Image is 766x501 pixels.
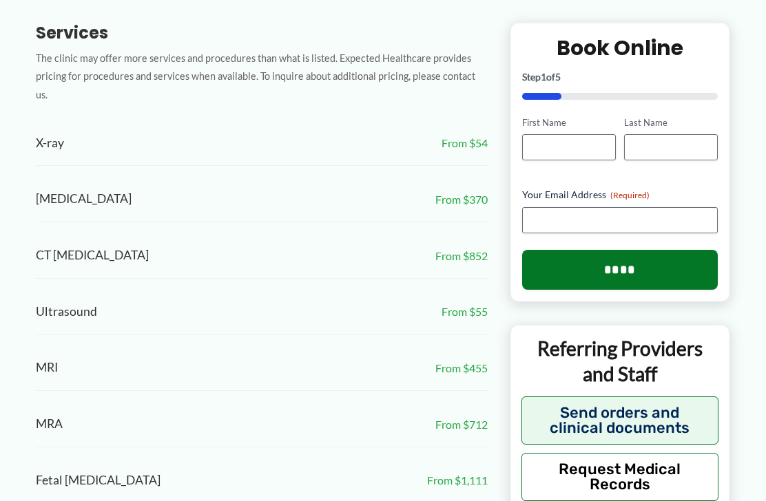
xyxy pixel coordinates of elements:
[36,413,63,436] span: MRA
[36,188,132,211] span: [MEDICAL_DATA]
[541,71,546,83] span: 1
[521,453,718,501] button: Request Medical Records
[521,396,718,445] button: Send orders and clinical documents
[36,301,97,323] span: Ultrasound
[36,50,488,105] p: The clinic may offer more services and procedures than what is listed. Expected Healthcare provid...
[427,470,488,491] span: From $1,111
[522,116,616,129] label: First Name
[522,34,718,61] h2: Book Online
[555,71,561,83] span: 5
[435,246,488,266] span: From $852
[36,469,161,492] span: Fetal [MEDICAL_DATA]
[442,133,488,153] span: From $54
[36,244,149,267] span: CT [MEDICAL_DATA]
[36,356,58,379] span: MRI
[610,191,650,201] span: (Required)
[624,116,718,129] label: Last Name
[521,337,718,387] p: Referring Providers and Staff
[442,301,488,322] span: From $55
[522,189,718,202] label: Your Email Address
[36,22,488,43] h3: Services
[435,189,488,210] span: From $370
[435,414,488,435] span: From $712
[435,358,488,379] span: From $455
[36,132,64,155] span: X-ray
[522,72,718,82] p: Step of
